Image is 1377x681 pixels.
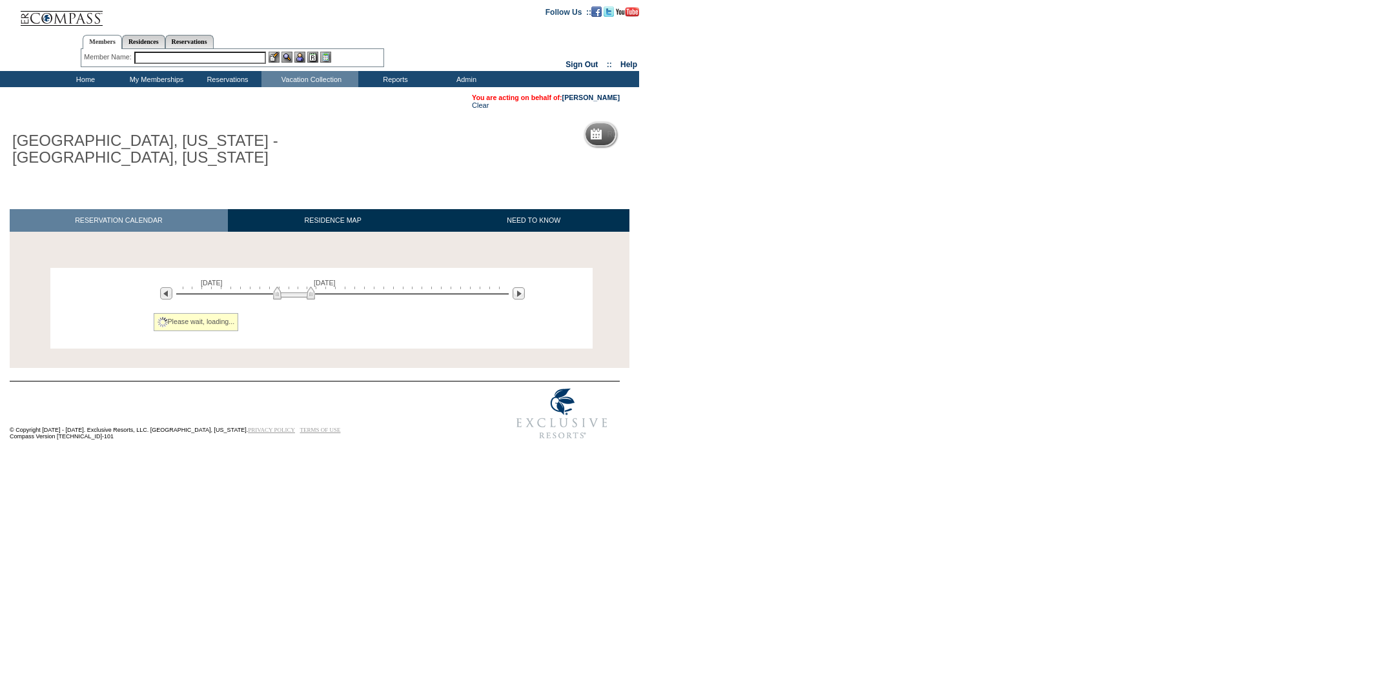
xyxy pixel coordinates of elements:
a: Reservations [165,35,214,48]
span: You are acting on behalf of: [472,94,620,101]
a: TERMS OF USE [300,427,341,433]
img: View [281,52,292,63]
td: © Copyright [DATE] - [DATE]. Exclusive Resorts, LLC. [GEOGRAPHIC_DATA], [US_STATE]. Compass Versi... [10,383,462,447]
span: [DATE] [314,279,336,287]
img: Next [513,287,525,300]
img: b_calculator.gif [320,52,331,63]
img: Follow us on Twitter [604,6,614,17]
span: :: [607,60,612,69]
td: My Memberships [119,71,190,87]
td: Admin [429,71,500,87]
td: Reports [358,71,429,87]
a: Subscribe to our YouTube Channel [616,7,639,15]
td: Vacation Collection [261,71,358,87]
a: Help [620,60,637,69]
img: Impersonate [294,52,305,63]
a: Residences [122,35,165,48]
a: Become our fan on Facebook [591,7,602,15]
img: spinner2.gif [158,317,168,327]
td: Home [48,71,119,87]
img: Become our fan on Facebook [591,6,602,17]
img: Reservations [307,52,318,63]
td: Reservations [190,71,261,87]
a: Follow us on Twitter [604,7,614,15]
td: Follow Us :: [546,6,591,17]
a: Clear [472,101,489,109]
span: [DATE] [201,279,223,287]
a: RESIDENCE MAP [228,209,438,232]
img: Subscribe to our YouTube Channel [616,7,639,17]
div: Member Name: [84,52,134,63]
a: RESERVATION CALENDAR [10,209,228,232]
a: [PERSON_NAME] [562,94,620,101]
img: Previous [160,287,172,300]
a: Sign Out [566,60,598,69]
img: Exclusive Resorts [504,381,620,446]
div: Please wait, loading... [154,313,239,331]
a: Members [83,35,122,49]
a: PRIVACY POLICY [248,427,295,433]
h5: Reservation Calendar [607,130,706,139]
h1: [GEOGRAPHIC_DATA], [US_STATE] - [GEOGRAPHIC_DATA], [US_STATE] [10,130,299,169]
a: NEED TO KNOW [438,209,629,232]
img: b_edit.gif [269,52,280,63]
